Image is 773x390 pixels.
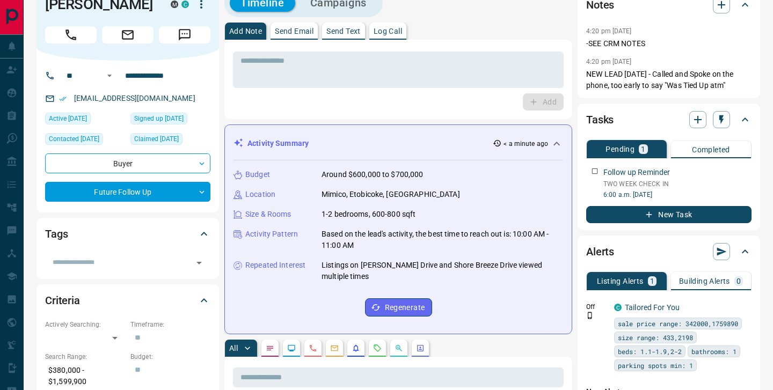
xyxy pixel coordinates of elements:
p: Size & Rooms [245,209,291,220]
svg: Agent Actions [416,344,425,352]
svg: Email Verified [59,95,67,102]
p: Timeframe: [130,320,210,329]
span: Signed up [DATE] [134,113,184,124]
button: Open [192,255,207,270]
p: Activity Summary [247,138,309,149]
p: Mimico, Etobicoke, [GEOGRAPHIC_DATA] [322,189,460,200]
p: TWO WEEK CHECK IN [603,179,752,189]
p: NEW LEAD [DATE] - Called and Spoke on the phone, too early to say "Was Tied Up atm" [586,69,752,91]
p: All [229,344,238,352]
p: -SEE CRM NOTES [586,38,752,49]
svg: Opportunities [395,344,403,352]
p: Log Call [374,27,402,35]
span: size range: 433,2198 [618,332,693,343]
h2: Alerts [586,243,614,260]
span: parking spots min: 1 [618,360,693,371]
div: Tags [45,221,210,247]
div: Future Follow Up [45,182,210,202]
p: 1 [641,145,645,153]
button: New Task [586,206,752,223]
p: Location [245,189,275,200]
p: Building Alerts [679,277,730,285]
a: [EMAIL_ADDRESS][DOMAIN_NAME] [74,94,195,102]
svg: Notes [266,344,274,352]
p: Budget [245,169,270,180]
div: Wed Sep 03 2025 [130,113,210,128]
svg: Emails [330,344,339,352]
p: Listings on [PERSON_NAME] Drive and Shore Breeze Drive viewed multiple times [322,260,563,282]
p: Listing Alerts [597,277,644,285]
p: 6:00 a.m. [DATE] [603,190,752,200]
svg: Lead Browsing Activity [287,344,296,352]
h2: Tags [45,225,68,242]
span: Call [45,26,97,43]
p: Based on the lead's activity, the best time to reach out is: 10:00 AM - 11:00 AM [322,229,563,251]
p: 0 [736,277,741,285]
p: Pending [606,145,635,153]
span: Claimed [DATE] [134,134,179,144]
p: Completed [692,146,730,153]
div: Mon Sep 15 2025 [45,113,125,128]
h2: Tasks [586,111,614,128]
p: Follow up Reminder [603,167,670,178]
p: Budget: [130,352,210,362]
div: Wed Sep 03 2025 [45,133,125,148]
button: Open [103,69,116,82]
svg: Calls [309,344,317,352]
div: Buyer [45,153,210,173]
p: Send Text [326,27,361,35]
div: Activity Summary< a minute ago [234,134,563,153]
span: bathrooms: 1 [691,346,736,357]
h2: Criteria [45,292,80,309]
div: condos.ca [181,1,189,8]
p: Actively Searching: [45,320,125,329]
p: Search Range: [45,352,125,362]
p: Send Email [275,27,313,35]
div: Alerts [586,239,752,264]
div: Criteria [45,288,210,313]
p: Off [586,302,608,312]
svg: Listing Alerts [352,344,360,352]
p: 1 [650,277,654,285]
span: beds: 1.1-1.9,2-2 [618,346,682,357]
svg: Requests [373,344,382,352]
span: Email [102,26,154,43]
div: Tasks [586,107,752,133]
span: Message [159,26,210,43]
p: < a minute ago [504,139,548,149]
svg: Push Notification Only [586,312,594,319]
div: mrloft.ca [171,1,178,8]
p: Add Note [229,27,262,35]
p: Activity Pattern [245,229,298,240]
p: 1-2 bedrooms, 600-800 sqft [322,209,415,220]
button: Regenerate [365,298,432,317]
span: Contacted [DATE] [49,134,99,144]
div: Wed Sep 03 2025 [130,133,210,148]
p: 4:20 pm [DATE] [586,27,632,35]
span: Active [DATE] [49,113,87,124]
p: Around $600,000 to $700,000 [322,169,424,180]
p: Repeated Interest [245,260,305,271]
span: sale price range: 342000,1759890 [618,318,738,329]
a: Tailored For You [625,303,680,312]
div: condos.ca [614,304,622,311]
p: 4:20 pm [DATE] [586,58,632,65]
